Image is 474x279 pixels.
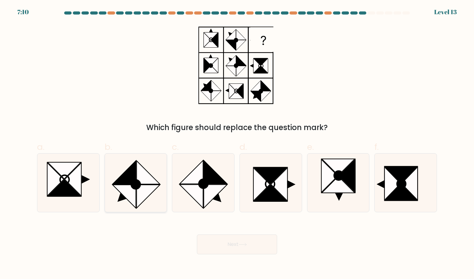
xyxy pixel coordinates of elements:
span: d. [239,141,247,153]
span: e. [307,141,314,153]
span: f. [374,141,379,153]
div: 7:10 [17,7,29,17]
span: b. [105,141,112,153]
div: Level 13 [434,7,457,17]
span: c. [172,141,179,153]
div: Which figure should replace the question mark? [41,122,433,133]
span: a. [37,141,44,153]
button: Next [197,235,277,254]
